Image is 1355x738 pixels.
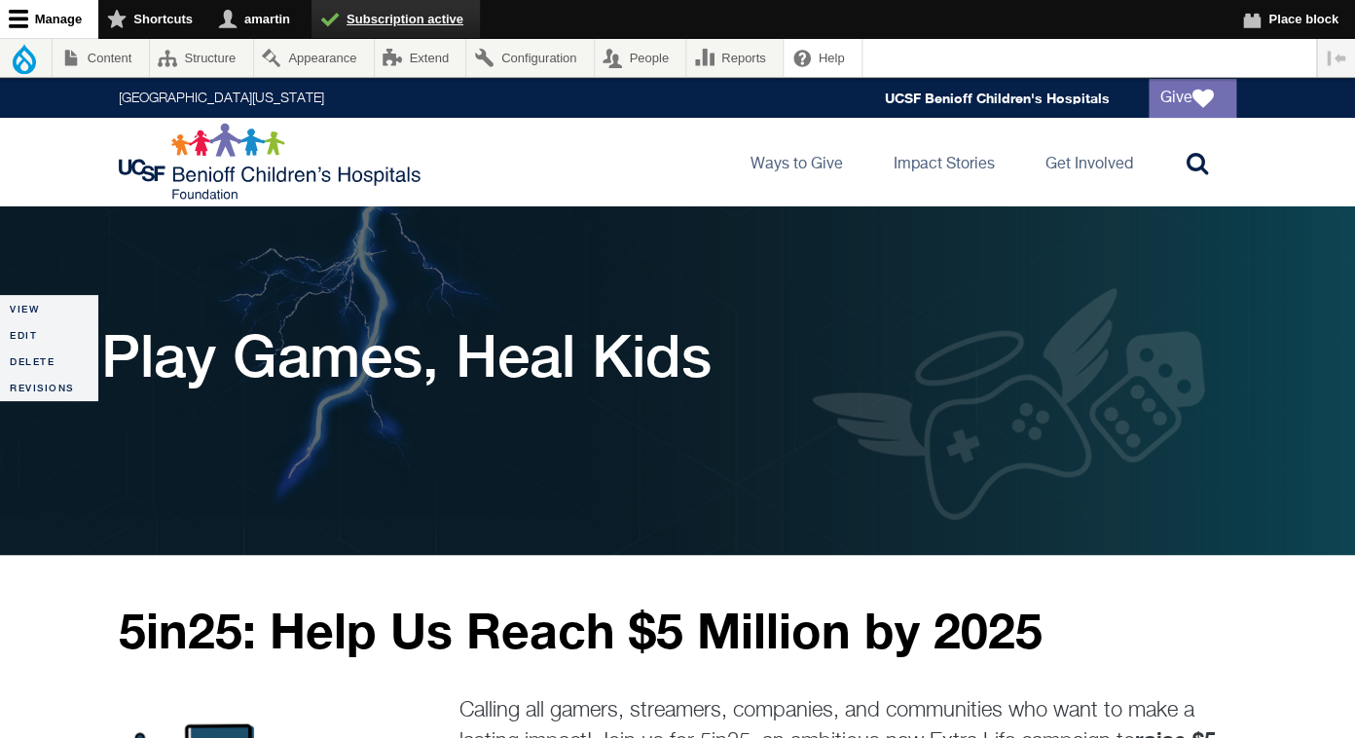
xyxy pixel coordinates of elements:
[119,92,324,105] a: [GEOGRAPHIC_DATA][US_STATE]
[53,39,149,77] a: Content
[784,39,861,77] a: Help
[595,39,686,77] a: People
[119,123,425,201] img: Logo for UCSF Benioff Children's Hospitals Foundation
[101,321,712,389] h1: Play Games, Heal Kids
[1030,118,1149,205] a: Get Involved
[885,90,1110,106] a: UCSF Benioff Children's Hospitals
[150,39,253,77] a: Structure
[254,39,374,77] a: Appearance
[1149,79,1236,118] a: Give
[686,39,783,77] a: Reports
[119,604,1236,657] p: 5in25: Help Us Reach $5 Million by 2025
[375,39,466,77] a: Extend
[1317,39,1355,77] button: Vertical orientation
[878,118,1010,205] a: Impact Stories
[466,39,593,77] a: Configuration
[735,118,859,205] a: Ways to Give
